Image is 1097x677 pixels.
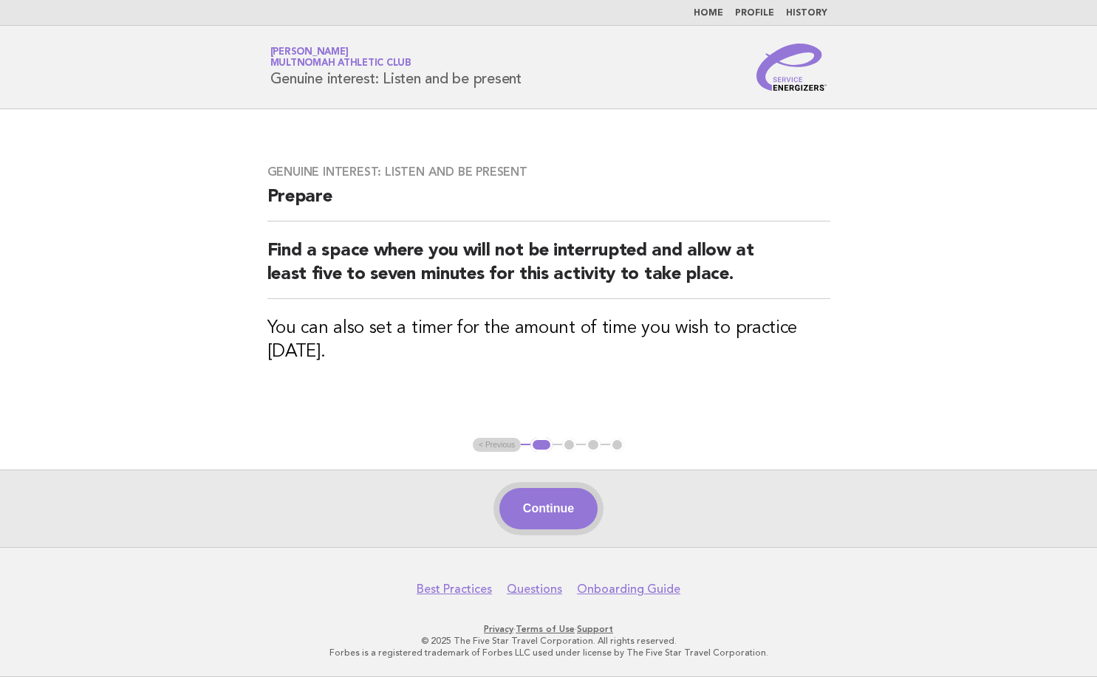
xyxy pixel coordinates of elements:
a: Support [577,624,613,634]
h2: Find a space where you will not be interrupted and allow at least five to seven minutes for this ... [267,239,830,299]
img: Service Energizers [756,44,827,91]
p: © 2025 The Five Star Travel Corporation. All rights reserved. [97,635,1001,647]
span: Multnomah Athletic Club [270,59,411,69]
a: History [786,9,827,18]
a: [PERSON_NAME]Multnomah Athletic Club [270,47,411,68]
h1: Genuine interest: Listen and be present [270,48,522,86]
h3: You can also set a timer for the amount of time you wish to practice [DATE]. [267,317,830,364]
a: Questions [507,582,562,597]
a: Profile [735,9,774,18]
a: Onboarding Guide [577,582,680,597]
a: Home [694,9,723,18]
h2: Prepare [267,185,830,221]
button: Continue [499,488,598,529]
a: Best Practices [417,582,492,597]
h3: Genuine interest: Listen and be present [267,165,830,179]
a: Privacy [484,624,513,634]
p: · · [97,623,1001,635]
a: Terms of Use [516,624,575,634]
p: Forbes is a registered trademark of Forbes LLC used under license by The Five Star Travel Corpora... [97,647,1001,659]
button: 1 [530,438,552,453]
